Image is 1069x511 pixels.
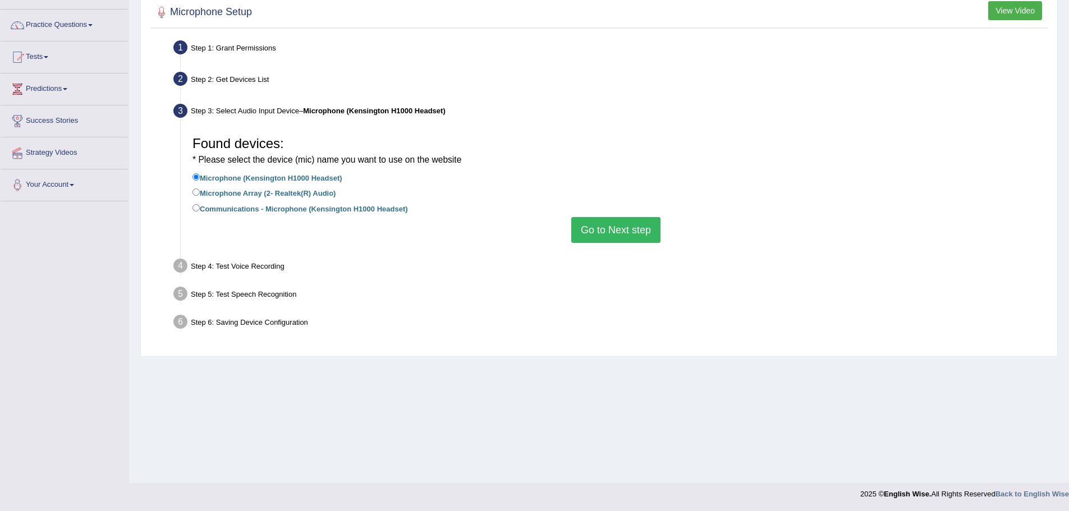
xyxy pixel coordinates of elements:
[988,1,1042,20] button: View Video
[168,283,1052,308] div: Step 5: Test Speech Recognition
[192,188,200,196] input: Microphone Array (2- Realtek(R) Audio)
[1,42,129,70] a: Tests
[860,483,1069,499] div: 2025 © All Rights Reserved
[884,490,931,498] strong: English Wise.
[168,311,1052,336] div: Step 6: Saving Device Configuration
[303,107,446,115] b: Microphone (Kensington H1000 Headset)
[192,173,200,181] input: Microphone (Kensington H1000 Headset)
[1,10,129,38] a: Practice Questions
[192,186,336,199] label: Microphone Array (2- Realtek(R) Audio)
[168,100,1052,125] div: Step 3: Select Audio Input Device
[192,155,461,164] small: * Please select the device (mic) name you want to use on the website
[192,202,408,214] label: Communications - Microphone (Kensington H1000 Headset)
[168,255,1052,280] div: Step 4: Test Voice Recording
[168,37,1052,62] div: Step 1: Grant Permissions
[192,136,1039,166] h3: Found devices:
[571,217,660,243] button: Go to Next step
[1,137,129,165] a: Strategy Videos
[1,73,129,102] a: Predictions
[153,4,252,21] h2: Microphone Setup
[1,169,129,197] a: Your Account
[1,105,129,133] a: Success Stories
[192,171,342,183] label: Microphone (Kensington H1000 Headset)
[995,490,1069,498] a: Back to English Wise
[192,204,200,211] input: Communications - Microphone (Kensington H1000 Headset)
[299,107,446,115] span: –
[168,68,1052,93] div: Step 2: Get Devices List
